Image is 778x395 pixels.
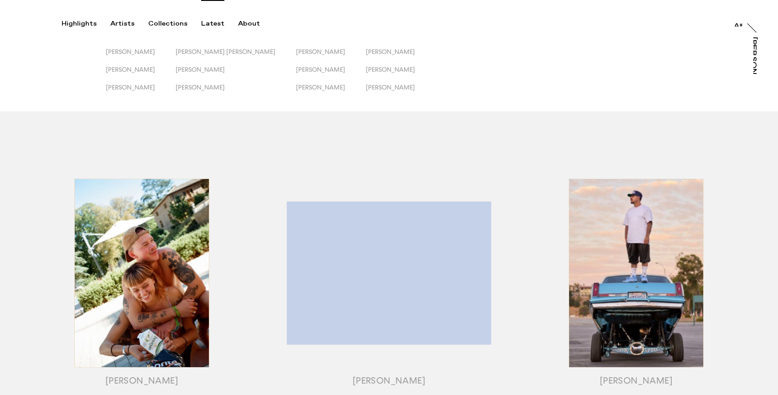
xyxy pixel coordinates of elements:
[176,48,275,55] span: [PERSON_NAME] [PERSON_NAME]
[62,20,97,28] div: Highlights
[366,48,436,66] button: [PERSON_NAME]
[238,20,260,28] div: About
[106,84,155,91] span: [PERSON_NAME]
[106,66,155,73] span: [PERSON_NAME]
[734,23,743,30] div: At
[110,20,135,28] div: Artists
[753,37,762,74] a: [PERSON_NAME]
[296,48,366,66] button: [PERSON_NAME]
[176,66,296,84] button: [PERSON_NAME]
[366,84,415,91] span: [PERSON_NAME]
[296,84,366,101] button: [PERSON_NAME]
[148,20,201,28] button: Collections
[296,48,345,55] span: [PERSON_NAME]
[296,84,345,91] span: [PERSON_NAME]
[106,84,176,101] button: [PERSON_NAME]
[366,66,415,73] span: [PERSON_NAME]
[296,66,366,84] button: [PERSON_NAME]
[106,48,155,55] span: [PERSON_NAME]
[750,37,757,107] div: [PERSON_NAME]
[176,84,296,101] button: [PERSON_NAME]
[296,66,345,73] span: [PERSON_NAME]
[110,20,148,28] button: Artists
[176,66,225,73] span: [PERSON_NAME]
[238,20,274,28] button: About
[106,48,176,66] button: [PERSON_NAME]
[62,20,110,28] button: Highlights
[148,20,187,28] div: Collections
[366,66,436,84] button: [PERSON_NAME]
[176,84,225,91] span: [PERSON_NAME]
[201,20,224,28] div: Latest
[366,84,436,101] button: [PERSON_NAME]
[106,66,176,84] button: [PERSON_NAME]
[201,20,238,28] button: Latest
[366,48,415,55] span: [PERSON_NAME]
[176,48,296,66] button: [PERSON_NAME] [PERSON_NAME]
[734,17,743,26] a: At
